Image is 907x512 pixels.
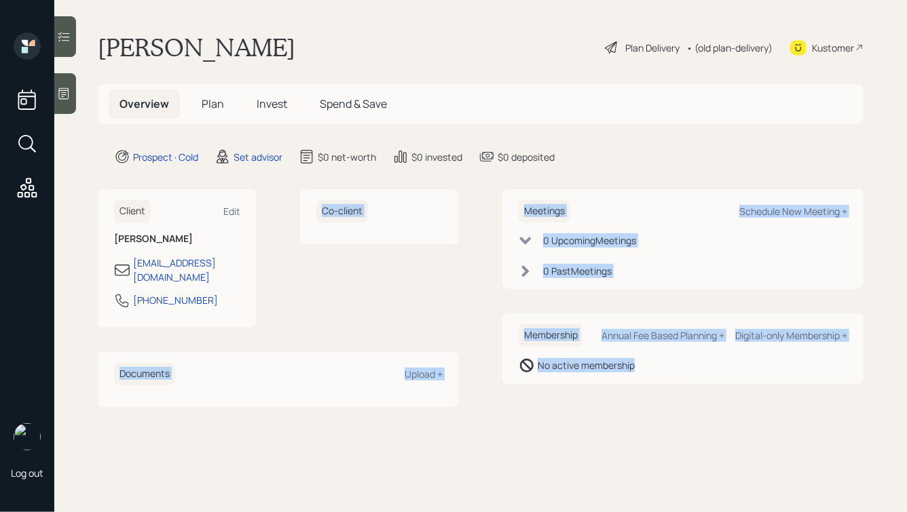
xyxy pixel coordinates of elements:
[735,329,847,342] div: Digital-only Membership +
[686,41,773,55] div: • (old plan-delivery)
[739,205,847,218] div: Schedule New Meeting +
[114,363,175,385] h6: Documents
[543,233,636,248] div: 0 Upcoming Meeting s
[223,205,240,218] div: Edit
[320,96,387,111] span: Spend & Save
[405,368,443,380] div: Upload +
[538,358,635,372] div: No active membership
[519,200,570,222] h6: Meetings
[812,41,854,55] div: Kustomer
[318,150,376,164] div: $0 net-worth
[519,324,583,347] h6: Membership
[98,33,295,62] h1: [PERSON_NAME]
[133,256,240,284] div: [EMAIL_ADDRESS][DOMAIN_NAME]
[11,467,43,479] div: Log out
[202,96,224,111] span: Plan
[543,264,612,278] div: 0 Past Meeting s
[316,200,368,222] h6: Co-client
[498,150,555,164] div: $0 deposited
[114,233,240,245] h6: [PERSON_NAME]
[625,41,680,55] div: Plan Delivery
[133,293,218,307] div: [PHONE_NUMBER]
[14,423,41,450] img: hunter_neumayer.jpg
[133,150,198,164] div: Prospect · Cold
[257,96,287,111] span: Invest
[234,150,282,164] div: Set advisor
[411,150,462,164] div: $0 invested
[114,200,151,222] h6: Client
[601,329,724,342] div: Annual Fee Based Planning +
[119,96,169,111] span: Overview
